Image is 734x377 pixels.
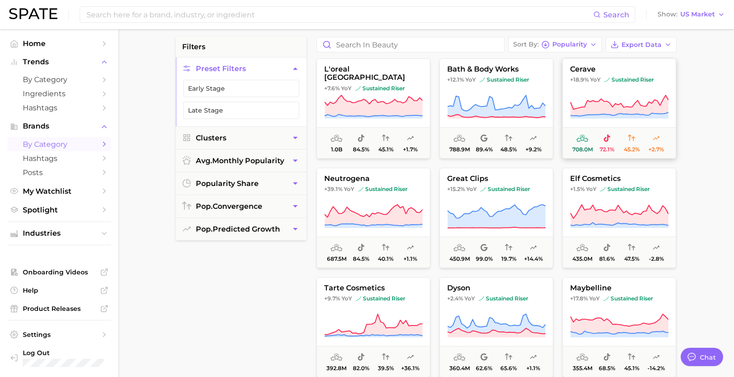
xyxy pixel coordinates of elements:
[572,256,592,262] span: 435.0m
[563,65,676,73] span: cerave
[449,365,470,372] span: 360.4m
[176,150,306,172] button: avg.monthly popularity
[647,365,665,372] span: -14.2%
[599,365,615,372] span: 68.5%
[479,296,484,301] img: sustained riser
[9,8,57,19] img: SPATE
[500,365,517,372] span: 65.6%
[440,65,553,73] span: bath & body works
[324,295,340,302] span: +9.7%
[449,146,470,153] span: 788.9m
[358,186,408,193] span: sustained riser
[524,256,543,262] span: +14.4%
[530,133,537,144] span: popularity predicted growth: Very Likely
[403,146,418,153] span: +1.7%
[480,186,486,192] img: sustained riser
[7,72,111,87] a: by Category
[658,12,678,17] span: Show
[23,39,96,48] span: Home
[562,58,676,159] button: cerave+18.9% YoYsustained risersustained riser708.0m72.1%45.2%+2.7%
[500,146,517,153] span: 48.5%
[358,186,363,192] img: sustained riser
[530,243,537,253] span: popularity predicted growth: Very Likely
[7,87,111,101] a: Ingredients
[353,256,369,262] span: 84.5%
[603,296,609,301] img: sustained riser
[23,75,96,84] span: by Category
[382,243,389,253] span: popularity convergence: Medium Convergence
[317,37,504,52] input: Search in beauty
[23,305,96,313] span: Product Releases
[317,175,430,183] span: neutrogena
[7,137,111,151] a: by Category
[576,133,588,144] span: average monthly popularity: Very High Popularity
[573,365,592,372] span: 355.4m
[603,352,611,363] span: popularity share: TikTok
[454,352,465,363] span: average monthly popularity: Very High Popularity
[86,7,593,22] input: Search here for a brand, industry, or ingredient
[7,55,111,69] button: Trends
[7,227,111,240] button: Industries
[447,76,464,83] span: +12.1%
[331,133,342,144] span: average monthly popularity: Very High Popularity
[382,352,389,363] span: popularity convergence: Low Convergence
[563,175,676,183] span: elf cosmetics
[525,146,541,153] span: +9.2%
[407,133,414,144] span: popularity predicted growth: Uncertain
[563,284,676,292] span: maybelline
[342,295,352,302] span: YoY
[357,352,365,363] span: popularity share: TikTok
[23,89,96,98] span: Ingredients
[23,349,104,357] span: Log Out
[327,256,347,262] span: 687.5m
[465,76,476,83] span: YoY
[599,256,615,262] span: 81.6%
[324,85,340,92] span: +7.6%
[407,352,414,363] span: popularity predicted growth: Very Likely
[480,243,488,253] span: popularity share: Google
[505,243,512,253] span: popularity convergence: Very Low Convergence
[576,352,588,363] span: average monthly popularity: Very High Popularity
[508,37,602,52] button: Sort ByPopularity
[196,202,213,211] abbr: popularity index
[530,352,537,363] span: popularity predicted growth: Uncertain
[176,127,306,149] button: Clusters
[183,80,299,97] button: Early Stage
[356,295,405,302] span: sustained riser
[196,156,212,165] abbr: average
[480,352,488,363] span: popularity share: Google
[501,256,516,262] span: 19.7%
[316,58,430,159] button: l'oreal [GEOGRAPHIC_DATA]+7.6% YoYsustained risersustained riser1.0b84.5%45.1%+1.7%
[353,146,369,153] span: 84.5%
[196,156,284,165] span: monthly popularity
[649,256,664,262] span: -2.8%
[7,203,111,217] a: Spotlight
[316,168,430,268] button: neutrogena+39.1% YoYsustained risersustained riser687.5m84.5%40.1%+1.1%
[439,58,553,159] button: bath & body works+12.1% YoYsustained risersustained riser788.9m89.4%48.5%+9.2%
[589,295,600,302] span: YoY
[403,256,417,262] span: +1.1%
[324,186,342,192] span: +39.1%
[570,76,589,83] span: +18.9%
[196,64,246,73] span: Preset Filters
[476,365,492,372] span: 62.6%
[479,76,529,83] span: sustained riser
[464,295,475,302] span: YoY
[505,352,512,363] span: popularity convergence: High Convergence
[606,37,677,52] button: Export Data
[655,9,727,21] button: ShowUS Market
[447,295,463,302] span: +2.4%
[513,42,539,47] span: Sort By
[570,186,585,192] span: +1.5%
[7,101,111,115] a: Hashtags
[357,243,365,253] span: popularity share: TikTok
[7,184,111,198] a: My Watchlist
[600,186,650,193] span: sustained riser
[572,146,593,153] span: 708.0m
[331,243,342,253] span: average monthly popularity: Very High Popularity
[401,365,419,372] span: +36.1%
[23,286,96,294] span: Help
[449,256,470,262] span: 450.9m
[196,179,259,188] span: popularity share
[7,151,111,165] a: Hashtags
